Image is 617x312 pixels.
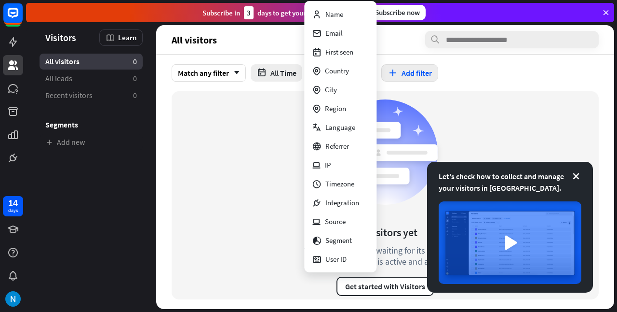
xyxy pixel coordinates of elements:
[8,207,18,214] div: days
[172,34,217,45] span: All visitors
[133,90,137,100] aside: 0
[229,70,240,76] i: arrow_down
[40,134,143,150] a: Add new
[40,87,143,103] a: Recent visitors 0
[40,120,143,129] h3: Segments
[312,231,352,250] div: Segment
[251,64,302,82] button: All Time
[312,80,337,99] div: City
[312,193,359,212] div: Integration
[40,71,143,86] a: All leads 0
[312,61,349,80] div: Country
[45,57,80,67] span: All visitors
[312,118,355,137] div: Language
[312,24,343,43] div: Email
[312,43,353,61] div: First seen
[45,73,72,84] span: All leads
[133,73,137,84] aside: 0
[381,64,438,82] button: Add filter
[118,33,136,42] span: Learn
[369,5,426,20] div: Subscribe now
[172,64,246,82] div: Match any filter
[312,99,346,118] div: Region
[312,5,343,24] div: Name
[3,196,23,216] a: 14 days
[312,250,347,269] div: User ID
[312,174,354,193] div: Timezone
[8,199,18,207] div: 14
[312,156,331,174] div: IP
[439,201,581,284] img: image
[133,57,137,67] aside: 0
[45,32,76,43] span: Visitors
[286,245,484,267] div: Your chatbot is still waiting for its first visitor. Please verify that it is active and accessible.
[202,6,362,19] div: Subscribe in days to get your first month for $1
[353,226,417,239] div: No visitors yet
[312,212,346,231] div: Source
[244,6,254,19] div: 3
[312,236,322,245] i: segment
[336,277,434,296] button: Get started with Visitors
[439,170,581,194] div: Let's check how to collect and manage your visitors in [GEOGRAPHIC_DATA].
[312,137,349,156] div: Referrer
[45,90,93,100] span: Recent visitors
[8,4,37,33] button: Open LiveChat chat widget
